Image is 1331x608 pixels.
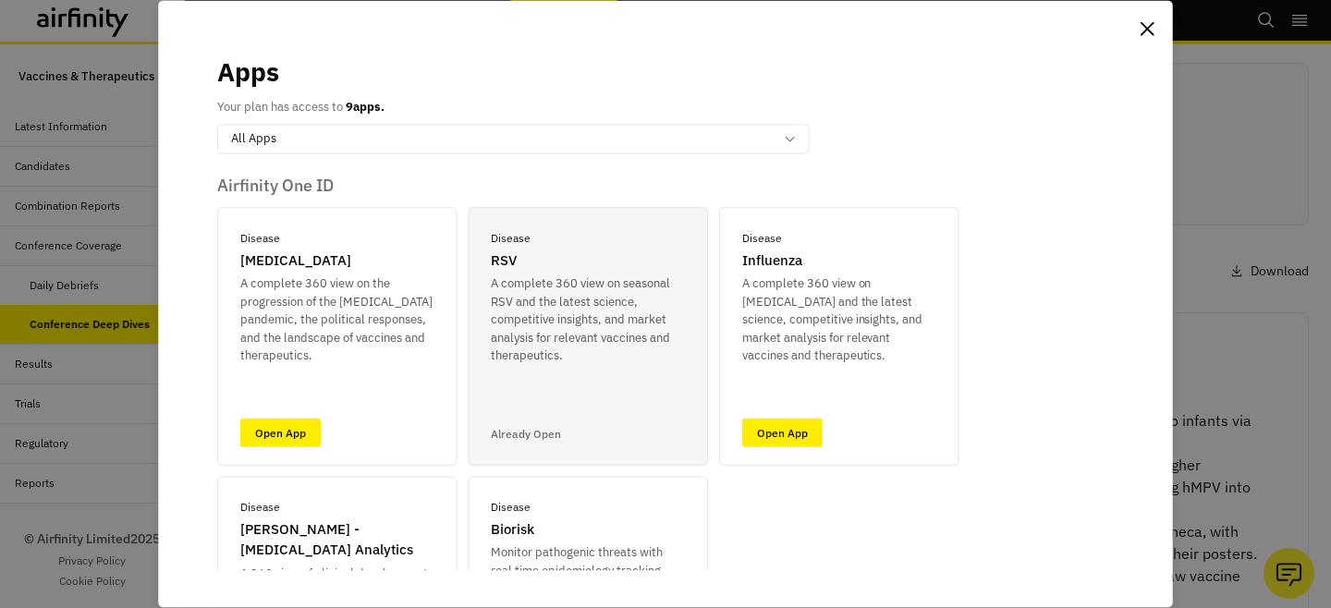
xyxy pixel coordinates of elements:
p: Disease [240,499,280,516]
a: Open App [742,418,823,446]
p: Already Open [491,425,561,442]
a: Open App [240,418,321,446]
p: Influenza [742,250,802,271]
p: Disease [240,230,280,247]
p: A complete 360 view on [MEDICAL_DATA] and the latest science, competitive insights, and market an... [742,274,936,364]
p: [PERSON_NAME] - [MEDICAL_DATA] Analytics [240,519,434,561]
p: RSV [491,250,517,271]
p: A complete 360 view on the progression of the [MEDICAL_DATA] pandemic, the political responses, a... [240,274,434,364]
p: A complete 360 view on seasonal RSV and the latest science, competitive insights, and market anal... [491,274,685,364]
p: All Apps [231,129,276,147]
b: 9 apps. [346,100,385,116]
p: Disease [491,499,531,516]
p: [MEDICAL_DATA] [240,250,351,271]
button: Close [1132,14,1162,43]
p: Disease [491,230,531,247]
p: Your plan has access to [217,99,385,116]
p: Biorisk [491,519,534,540]
p: Airfinity One ID [217,176,1114,196]
p: Monitor pathogenic threats with real time epidemiology tracking, analysis, and more. [491,543,685,597]
p: Apps [217,53,279,91]
p: Disease [742,230,782,247]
